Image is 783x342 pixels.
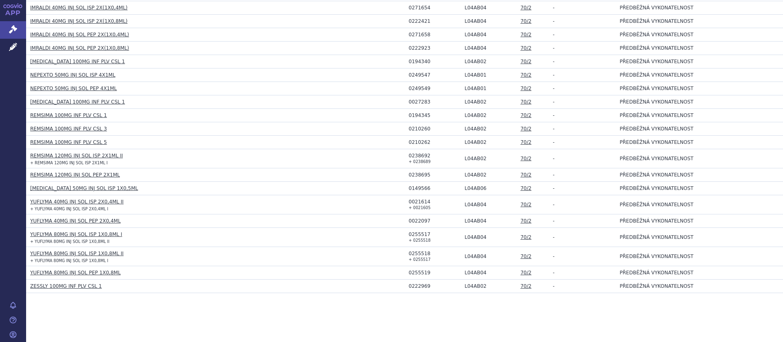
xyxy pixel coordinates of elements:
td: GOLIMUMAB [460,182,516,195]
td: ADALIMUMAB [460,1,516,15]
td: PŘEDBĚŽNÁ VYKONATELNOST [616,266,783,280]
small: + YUFLYMA 40MG INJ SOL ISP 2X0,4ML I [30,207,108,211]
a: IMRALDI 40MG INJ SOL ISP 2X(1X0,8ML) [30,18,128,24]
div: 0222421 [409,18,460,24]
a: 70/2 [520,18,531,24]
small: + YUFLYMA 80MG INJ SOL ISP 1X0,8ML II [30,239,109,244]
span: - [553,32,555,38]
span: - [553,172,555,178]
a: 70/2 [520,218,531,224]
div: 0022097 [409,218,460,224]
a: IMRALDI 40MG INJ SOL PEP 2X(1X0,4ML) [30,32,129,38]
a: NEPEXTO 50MG INJ SOL ISP 4X1ML [30,72,115,78]
td: INFLIXIMAB [460,136,516,149]
td: INFLIXIMAB [460,55,516,68]
a: 70/2 [520,86,531,91]
td: PŘEDBĚŽNÁ VYKONATELNOST [616,68,783,82]
span: - [553,270,555,276]
td: PŘEDBĚŽNÁ VYKONATELNOST [616,182,783,195]
a: YUFLYMA 80MG INJ SOL ISP 1X0,8ML II [30,251,124,256]
div: 0027283 [409,99,460,105]
a: YUFLYMA 80MG INJ SOL PEP 1X0,8ML [30,270,121,276]
td: ETANERCEPT [460,68,516,82]
td: PŘEDBĚŽNÁ VYKONATELNOST [616,42,783,55]
span: - [553,113,555,118]
div: 0249547 [409,72,460,78]
td: PŘEDBĚŽNÁ VYKONATELNOST [616,247,783,266]
span: - [553,156,555,161]
a: 70/2 [520,270,531,276]
a: 70/2 [520,5,531,11]
td: ADALIMUMAB [460,214,516,228]
td: PŘEDBĚŽNÁ VYKONATELNOST [616,168,783,182]
span: - [553,218,555,224]
div: 0210260 [409,126,460,132]
div: 0222969 [409,283,460,289]
span: - [553,99,555,105]
small: + 0238689 [409,159,431,164]
span: - [553,234,555,240]
a: IMRALDI 40MG INJ SOL PEP 2X(1X0,8ML) [30,45,129,51]
td: PŘEDBĚŽNÁ VYKONATELNOST [616,109,783,122]
td: INFLIXIMAB [460,95,516,109]
a: 70/2 [520,32,531,38]
span: - [553,254,555,259]
a: REMSIMA 100MG INF PLV CSL 5 [30,139,107,145]
span: - [553,59,555,64]
a: YUFLYMA 80MG INJ SOL ISP 1X0,8ML I [30,232,122,237]
td: PŘEDBĚŽNÁ VYKONATELNOST [616,15,783,28]
a: 70/2 [520,283,531,289]
a: REMSIMA 100MG INF PLV CSL 3 [30,126,107,132]
div: 0249549 [409,86,460,91]
div: 0255518 [409,251,460,256]
td: PŘEDBĚŽNÁ VYKONATELNOST [616,82,783,95]
td: PŘEDBĚŽNÁ VYKONATELNOST [616,1,783,15]
div: 0271658 [409,32,460,38]
td: ETANERCEPT [460,82,516,95]
span: - [553,86,555,91]
td: PŘEDBĚŽNÁ VYKONATELNOST [616,28,783,42]
a: IMRALDI 40MG INJ SOL ISP 2X(1X0,4ML) [30,5,128,11]
span: - [553,283,555,289]
td: INFLIXIMAB [460,280,516,293]
td: PŘEDBĚŽNÁ VYKONATELNOST [616,149,783,168]
a: YUFLYMA 40MG INJ SOL PEP 2X0,4ML [30,218,121,224]
td: INFLIXIMAB [460,149,516,168]
a: 70/2 [520,113,531,118]
td: INFLIXIMAB [460,109,516,122]
small: + 0021605 [409,205,431,210]
td: INFLIXIMAB [460,168,516,182]
span: - [553,18,555,24]
a: 70/2 [520,139,531,145]
span: - [553,45,555,51]
td: ADALIMUMAB [460,266,516,280]
a: 70/2 [520,185,531,191]
td: ADALIMUMAB [460,228,516,247]
td: INFLIXIMAB [460,122,516,136]
div: 0238695 [409,172,460,178]
div: 0255519 [409,270,460,276]
a: 70/2 [520,234,531,240]
a: [MEDICAL_DATA] 100MG INF PLV CSL 1 [30,99,125,105]
small: + 0255517 [409,257,431,262]
span: - [553,185,555,191]
a: 70/2 [520,45,531,51]
div: 0255517 [409,232,460,237]
span: - [553,202,555,207]
div: 0149566 [409,185,460,191]
div: 0194340 [409,59,460,64]
a: 70/2 [520,126,531,132]
small: + 0255518 [409,238,431,243]
a: [MEDICAL_DATA] 50MG INJ SOL ISP 1X0,5ML [30,185,138,191]
span: - [553,72,555,78]
div: 0194345 [409,113,460,118]
span: - [553,5,555,11]
div: 0238692 [409,153,460,159]
small: + REMSIMA 120MG INJ SOL ISP 2X1ML I [30,161,108,165]
td: ADALIMUMAB [460,247,516,266]
div: 0021614 [409,199,460,205]
a: 70/2 [520,156,531,161]
td: PŘEDBĚŽNÁ VYKONATELNOST [616,136,783,149]
a: 70/2 [520,254,531,259]
a: NEPEXTO 50MG INJ SOL PEP 4X1ML [30,86,117,91]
